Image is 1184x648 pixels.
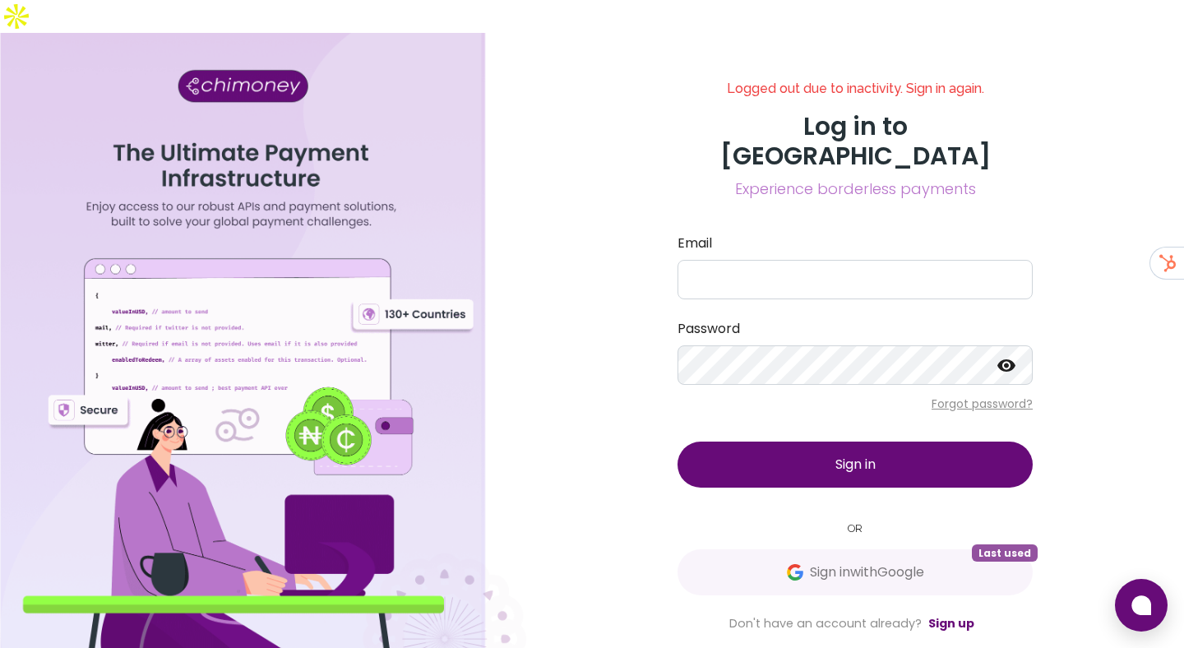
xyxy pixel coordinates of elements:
span: Last used [972,544,1038,561]
a: Sign up [928,615,974,632]
span: Sign in with Google [810,562,924,582]
h3: Log in to [GEOGRAPHIC_DATA] [678,112,1033,171]
label: Password [678,319,1033,339]
button: Sign in [678,442,1033,488]
button: GoogleSign inwithGoogleLast used [678,549,1033,595]
img: Google [787,564,803,581]
small: OR [678,521,1033,536]
button: Open chat window [1115,579,1168,632]
p: Forgot password? [678,396,1033,412]
h6: Logged out due to inactivity. Sign in again. [678,81,1033,112]
span: Don't have an account already? [729,615,922,632]
label: Email [678,234,1033,253]
span: Sign in [835,455,876,474]
span: Experience borderless payments [678,178,1033,201]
